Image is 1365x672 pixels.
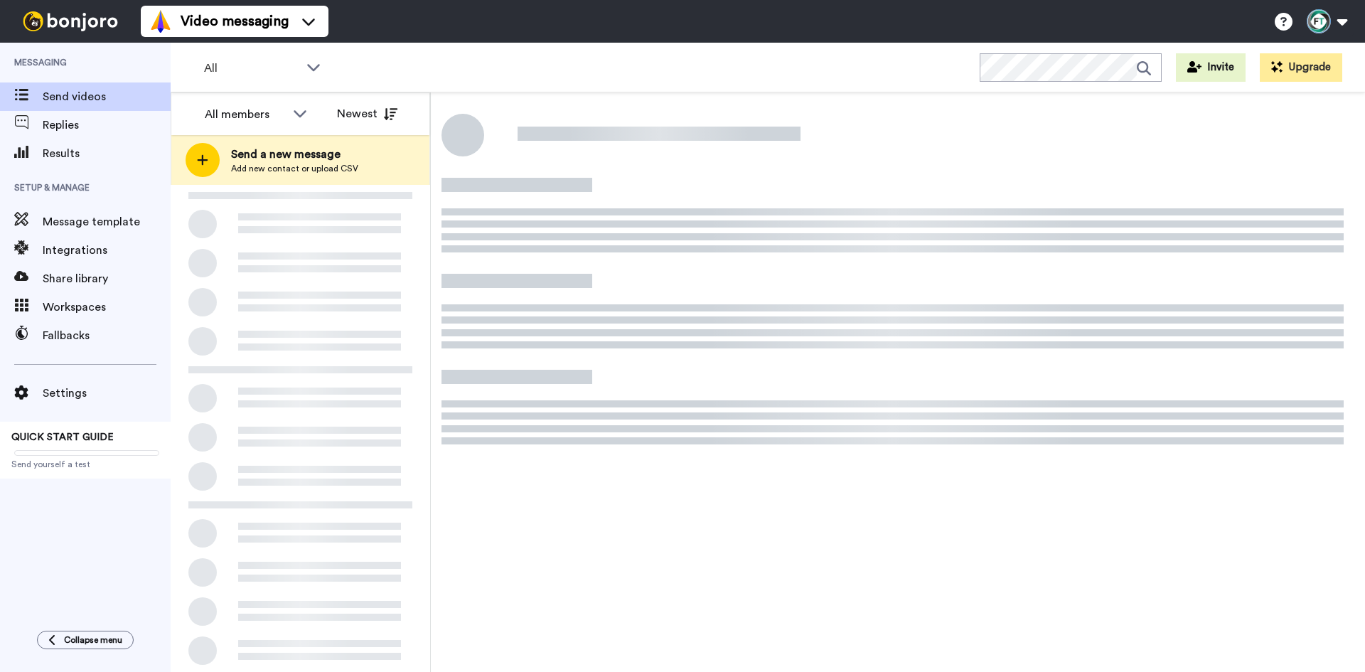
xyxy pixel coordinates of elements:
[204,60,299,77] span: All
[231,146,358,163] span: Send a new message
[43,117,171,134] span: Replies
[1176,53,1246,82] button: Invite
[43,327,171,344] span: Fallbacks
[149,10,172,33] img: vm-color.svg
[43,145,171,162] span: Results
[11,432,114,442] span: QUICK START GUIDE
[43,242,171,259] span: Integrations
[326,100,408,128] button: Newest
[43,299,171,316] span: Workspaces
[205,106,286,123] div: All members
[64,634,122,646] span: Collapse menu
[1260,53,1342,82] button: Upgrade
[231,163,358,174] span: Add new contact or upload CSV
[11,459,159,470] span: Send yourself a test
[43,270,171,287] span: Share library
[37,631,134,649] button: Collapse menu
[181,11,289,31] span: Video messaging
[43,213,171,230] span: Message template
[43,88,171,105] span: Send videos
[17,11,124,31] img: bj-logo-header-white.svg
[43,385,171,402] span: Settings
